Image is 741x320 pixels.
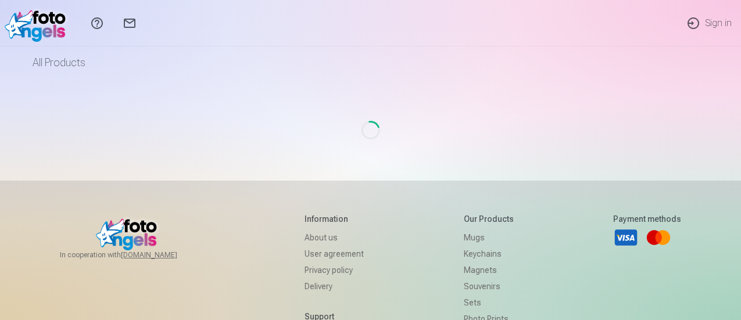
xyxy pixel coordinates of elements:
a: [DOMAIN_NAME] [121,250,205,260]
a: Sets [464,294,514,311]
h5: Information [305,213,364,225]
a: Keychains [464,246,514,262]
a: Delivery [305,278,364,294]
img: /v1 [5,5,71,42]
a: Mugs [464,229,514,246]
a: Magnets [464,262,514,278]
a: Visa [613,225,639,250]
a: Privacy policy [305,262,364,278]
h5: Payment methods [613,213,681,225]
h5: Our products [464,213,514,225]
a: Souvenirs [464,278,514,294]
a: About us [305,229,364,246]
span: In cooperation with [60,250,205,260]
a: User agreement [305,246,364,262]
a: Mastercard [646,225,671,250]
